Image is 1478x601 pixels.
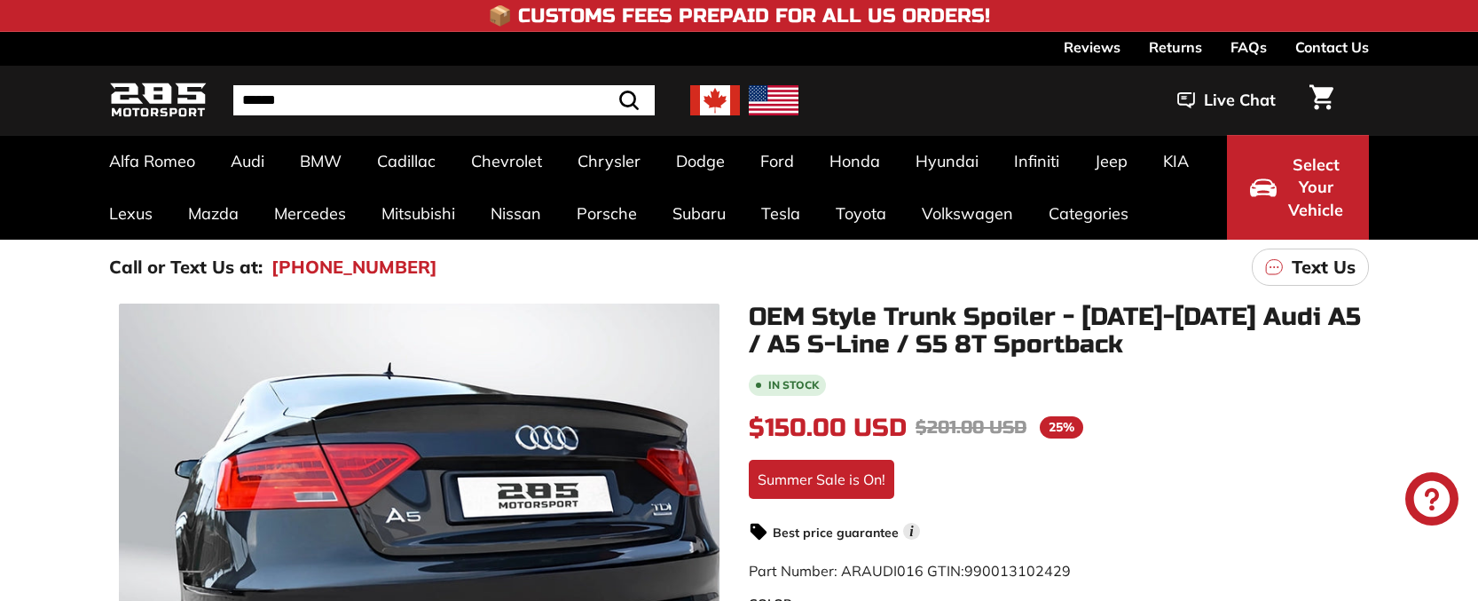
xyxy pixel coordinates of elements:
a: Contact Us [1295,32,1369,62]
h4: 📦 Customs Fees Prepaid for All US Orders! [488,5,990,27]
a: Cart [1299,70,1344,130]
a: Jeep [1077,135,1145,187]
p: Text Us [1292,254,1356,281]
a: Alfa Romeo [91,135,213,187]
a: Porsche [559,187,655,240]
strong: Best price guarantee [773,525,899,541]
a: Mazda [170,187,256,240]
span: 25% [1040,416,1083,439]
a: Mitsubishi [364,187,473,240]
a: Chevrolet [453,135,560,187]
a: [PHONE_NUMBER] [271,254,437,281]
a: BMW [282,135,359,187]
span: 990013102429 [964,562,1071,580]
button: Live Chat [1154,78,1299,123]
a: KIA [1145,135,1207,187]
p: Call or Text Us at: [109,254,263,281]
a: Volkswagen [904,187,1031,240]
a: FAQs [1230,32,1267,62]
b: In stock [768,380,819,391]
a: Returns [1149,32,1202,62]
a: Cadillac [359,135,453,187]
span: Live Chat [1204,89,1276,112]
a: Categories [1031,187,1146,240]
a: Chrysler [560,135,658,187]
a: Infiniti [996,135,1077,187]
input: Search [233,85,655,115]
a: Reviews [1064,32,1120,62]
span: Select Your Vehicle [1285,154,1346,222]
a: Audi [213,135,282,187]
a: Toyota [818,187,904,240]
div: Summer Sale is On! [749,460,894,499]
a: Subaru [655,187,743,240]
a: Honda [812,135,898,187]
h1: OEM Style Trunk Spoiler - [DATE]-[DATE] Audi A5 / A5 S-Line / S5 8T Sportback [749,304,1369,359]
a: Text Us [1252,249,1369,286]
img: Logo_285_Motorsport_areodynamics_components [109,80,207,122]
button: Select Your Vehicle [1227,135,1369,240]
span: $201.00 USD [916,416,1026,439]
a: Tesla [743,187,818,240]
span: Part Number: ARAUDI016 GTIN: [749,562,1071,580]
a: Nissan [473,187,559,240]
a: Hyundai [898,135,996,187]
a: Mercedes [256,187,364,240]
a: Lexus [91,187,170,240]
a: Dodge [658,135,743,187]
span: i [903,523,920,540]
span: $150.00 USD [749,413,907,443]
a: Ford [743,135,812,187]
inbox-online-store-chat: Shopify online store chat [1400,472,1464,530]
